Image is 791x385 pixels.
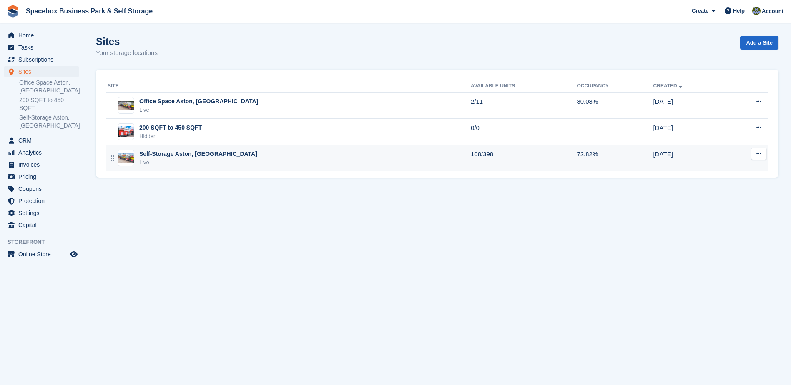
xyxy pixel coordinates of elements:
[4,159,79,170] a: menu
[69,249,79,259] a: Preview store
[577,145,653,171] td: 72.82%
[139,106,258,114] div: Live
[4,30,79,41] a: menu
[4,66,79,77] a: menu
[18,66,68,77] span: Sites
[653,92,726,119] td: [DATE]
[692,7,708,15] span: Create
[471,80,577,93] th: Available Units
[7,5,19,17] img: stora-icon-8386f47178a22dfd0bd8f6a31ec36ba5ce8667c1dd55bd0f319d3a0aa187defe.svg
[18,159,68,170] span: Invoices
[4,195,79,207] a: menu
[18,219,68,231] span: Capital
[8,238,83,246] span: Storefront
[19,96,79,112] a: 200 SQFT to 450 SQFT
[18,147,68,158] span: Analytics
[4,171,79,182] a: menu
[139,158,257,167] div: Live
[4,135,79,146] a: menu
[118,126,134,137] img: Image of 200 SQFT to 450 SQFT site
[139,123,202,132] div: 200 SQFT to 450 SQFT
[18,171,68,182] span: Pricing
[18,135,68,146] span: CRM
[96,36,158,47] h1: Sites
[577,92,653,119] td: 80.08%
[733,7,745,15] span: Help
[139,150,257,158] div: Self-Storage Aston, [GEOGRAPHIC_DATA]
[19,79,79,95] a: Office Space Aston, [GEOGRAPHIC_DATA]
[18,30,68,41] span: Home
[4,219,79,231] a: menu
[471,145,577,171] td: 108/398
[740,36,778,50] a: Add a Site
[4,54,79,65] a: menu
[4,183,79,195] a: menu
[4,207,79,219] a: menu
[18,42,68,53] span: Tasks
[18,207,68,219] span: Settings
[653,119,726,145] td: [DATE]
[4,248,79,260] a: menu
[19,114,79,130] a: Self-Storage Aston, [GEOGRAPHIC_DATA]
[653,83,684,89] a: Created
[752,7,761,15] img: sahil
[106,80,471,93] th: Site
[139,132,202,140] div: Hidden
[762,7,783,15] span: Account
[18,195,68,207] span: Protection
[18,183,68,195] span: Coupons
[139,97,258,106] div: Office Space Aston, [GEOGRAPHIC_DATA]
[471,119,577,145] td: 0/0
[18,248,68,260] span: Online Store
[96,48,158,58] p: Your storage locations
[4,42,79,53] a: menu
[653,145,726,171] td: [DATE]
[23,4,156,18] a: Spacebox Business Park & Self Storage
[471,92,577,119] td: 2/11
[577,80,653,93] th: Occupancy
[118,153,134,162] img: Image of Self-Storage Aston, Birmingham site
[118,101,134,110] img: Image of Office Space Aston, Birmingham site
[18,54,68,65] span: Subscriptions
[4,147,79,158] a: menu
